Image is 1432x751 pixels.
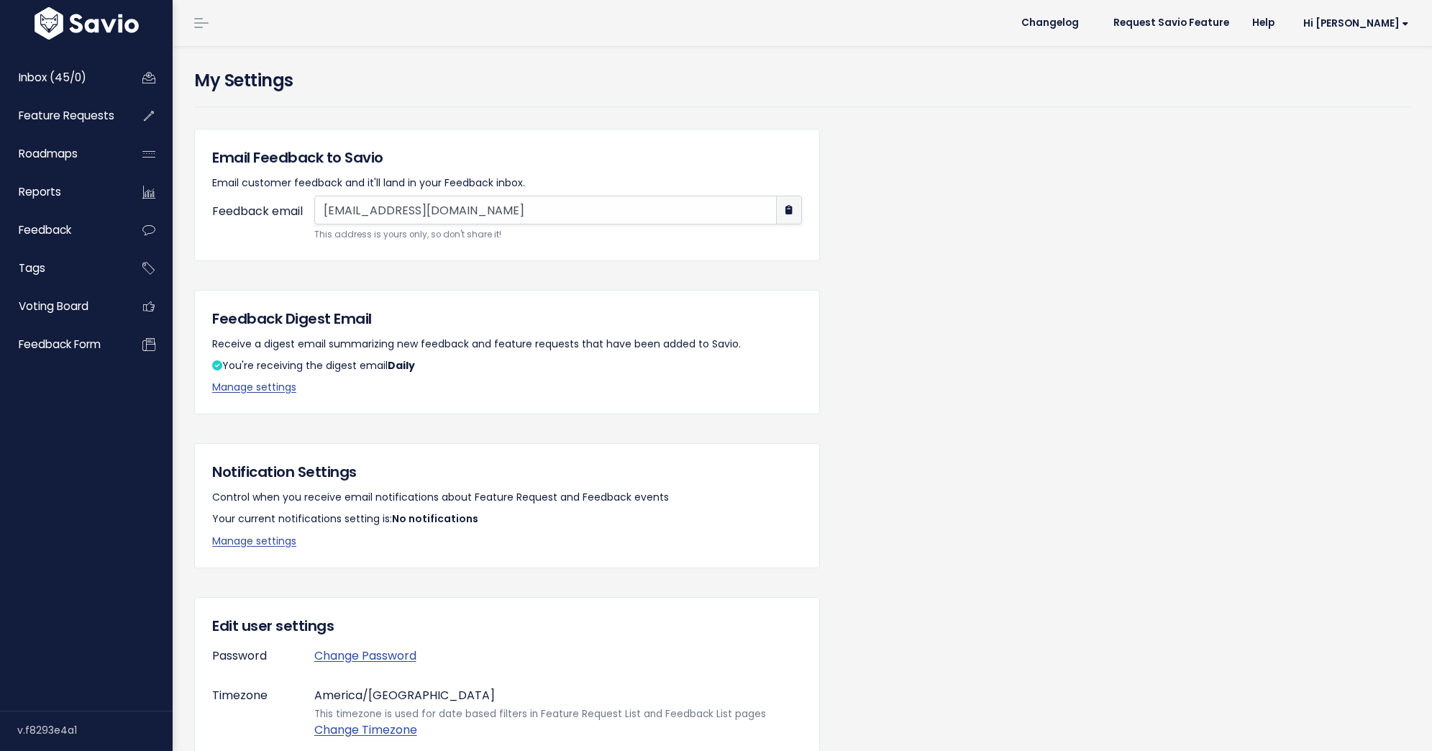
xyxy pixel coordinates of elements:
[31,7,142,40] img: logo-white.9d6f32f41409.svg
[1303,18,1409,29] span: Hi [PERSON_NAME]
[314,687,495,704] span: America/[GEOGRAPHIC_DATA]
[212,510,802,528] p: Your current notifications setting is:
[19,299,88,314] span: Voting Board
[212,174,802,192] p: Email customer feedback and it'll land in your Feedback inbox.
[1021,18,1079,28] span: Changelog
[4,137,119,170] a: Roadmaps
[212,488,802,506] p: Control when you receive email notifications about Feature Request and Feedback events
[201,642,304,665] label: Password
[212,534,296,548] a: Manage settings
[212,615,802,637] h5: Edit user settings
[314,707,802,722] small: This timezone is used for date based filters in Feature Request List and Feedback List pages
[212,201,314,234] label: Feedback email
[212,335,802,353] p: Receive a digest email summarizing new feedback and feature requests that have been added to Savio.
[4,328,119,361] a: Feedback form
[194,68,1410,94] h4: My Settings
[19,108,114,123] span: Feature Requests
[212,308,802,329] h5: Feedback Digest Email
[19,70,86,85] span: Inbox (45/0)
[4,176,119,209] a: Reports
[314,722,417,738] a: Change Timezone
[314,227,802,242] small: This address is yours only, so don't share it!
[19,337,101,352] span: Feedback form
[19,222,71,237] span: Feedback
[4,99,119,132] a: Feature Requests
[212,461,802,483] h5: Notification Settings
[4,290,119,323] a: Voting Board
[392,511,478,526] span: No notifications
[314,647,416,664] a: Change Password
[212,380,296,394] a: Manage settings
[4,214,119,247] a: Feedback
[19,260,45,276] span: Tags
[4,61,119,94] a: Inbox (45/0)
[201,682,304,739] label: Timezone
[1241,12,1286,34] a: Help
[4,252,119,285] a: Tags
[17,711,173,749] div: v.f8293e4a1
[212,147,802,168] h5: Email Feedback to Savio
[19,146,78,161] span: Roadmaps
[1102,12,1241,34] a: Request Savio Feature
[19,184,61,199] span: Reports
[1286,12,1420,35] a: Hi [PERSON_NAME]
[388,358,415,373] strong: Daily
[212,357,802,375] p: You're receiving the digest email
